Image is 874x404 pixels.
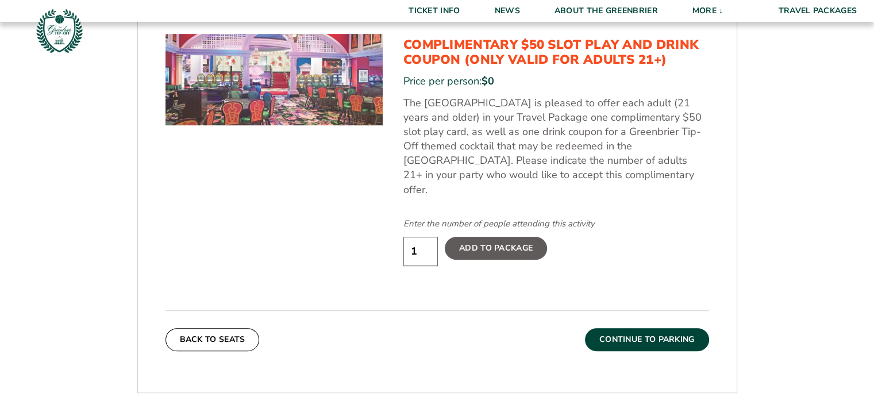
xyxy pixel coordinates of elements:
[482,74,494,88] span: $0
[445,237,547,260] label: Add To Package
[585,328,709,351] button: Continue To Parking
[165,328,260,351] button: Back To Seats
[403,37,709,68] h3: Complimentary $50 Slot Play and Drink Coupon (Only Valid for Adults 21+)
[403,96,709,197] p: The [GEOGRAPHIC_DATA] is pleased to offer each adult (21 years and older) in your Travel Package ...
[34,6,84,56] img: Greenbrier Tip-Off
[403,218,709,230] div: Enter the number of people attending this activity
[403,74,709,89] div: Price per person:
[165,34,383,126] img: Complimentary $50 Slot Play and Drink Coupon (Only Valid for Adults 21+)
